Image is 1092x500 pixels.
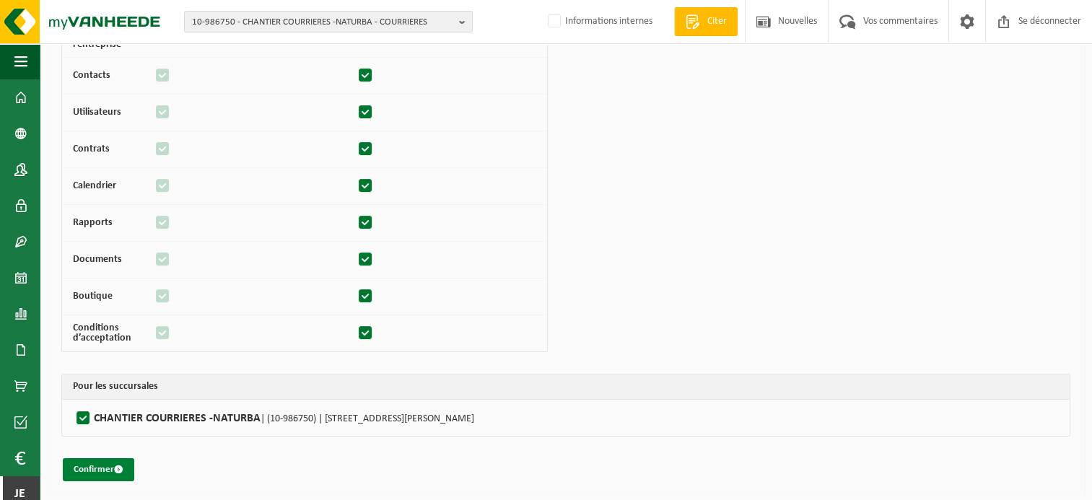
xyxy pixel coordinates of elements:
strong: Boutique [73,291,113,302]
strong: Calendrier [73,180,116,191]
button: 10-986750 - CHANTIER COURRIERES -NATURBA - COURRIERES [184,11,473,32]
font: Confirmer [74,465,114,474]
strong: Rapports [73,217,113,228]
strong: Conditions d’acceptation [73,323,131,343]
label: Informations internes [545,11,652,32]
button: Confirmer [63,458,134,481]
span: | (10-986750) | [STREET_ADDRESS][PERSON_NAME] [261,413,474,424]
span: 10-986750 - CHANTIER COURRIERES -NATURBA - COURRIERES [192,12,453,33]
strong: Documents [73,254,122,265]
span: Citer [704,14,730,29]
th: Pour les succursales [62,374,1070,400]
a: Citer [674,7,738,36]
strong: Contacts [73,70,110,81]
strong: Contrats [73,144,110,154]
label: CHANTIER COURRIERES -NATURBA [73,407,1059,429]
strong: Utilisateurs [73,107,121,118]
